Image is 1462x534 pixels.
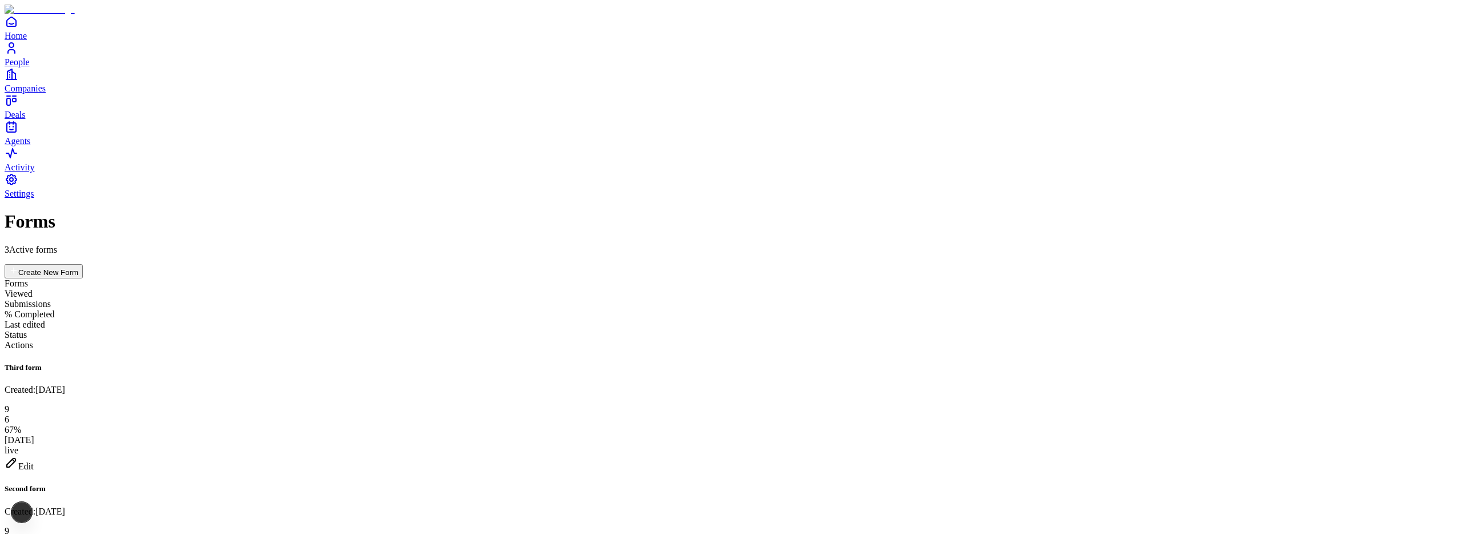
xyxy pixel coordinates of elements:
a: Settings [5,173,1457,198]
span: Home [5,31,27,41]
div: 6 [5,415,1457,425]
a: People [5,41,1457,67]
span: Agents [5,136,30,146]
div: Forms [5,278,1457,289]
span: Activity [5,162,34,172]
a: Agents [5,120,1457,146]
div: Edit [5,456,1457,472]
div: Actions [5,340,1457,350]
p: 3 Active forms [5,245,1457,255]
span: Deals [5,110,25,119]
div: 9 [5,404,1457,415]
a: Companies [5,67,1457,93]
h5: Second form [5,484,1457,493]
a: Home [5,15,1457,41]
div: % Completed [5,309,1457,320]
button: Create New Form [5,264,83,278]
div: Viewed [5,289,1457,299]
h5: Third form [5,363,1457,372]
div: live [5,445,1457,456]
div: 67 % [5,425,1457,435]
div: Status [5,330,1457,340]
span: Companies [5,83,46,93]
div: [DATE] [5,435,1457,445]
p: Created: [DATE] [5,507,1457,517]
a: Activity [5,146,1457,172]
img: Item Brain Logo [5,5,75,15]
p: Created: [DATE] [5,385,1457,395]
div: Submissions [5,299,1457,309]
div: Last edited [5,320,1457,330]
h1: Forms [5,211,1457,232]
a: Deals [5,94,1457,119]
span: Settings [5,189,34,198]
span: People [5,57,30,67]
